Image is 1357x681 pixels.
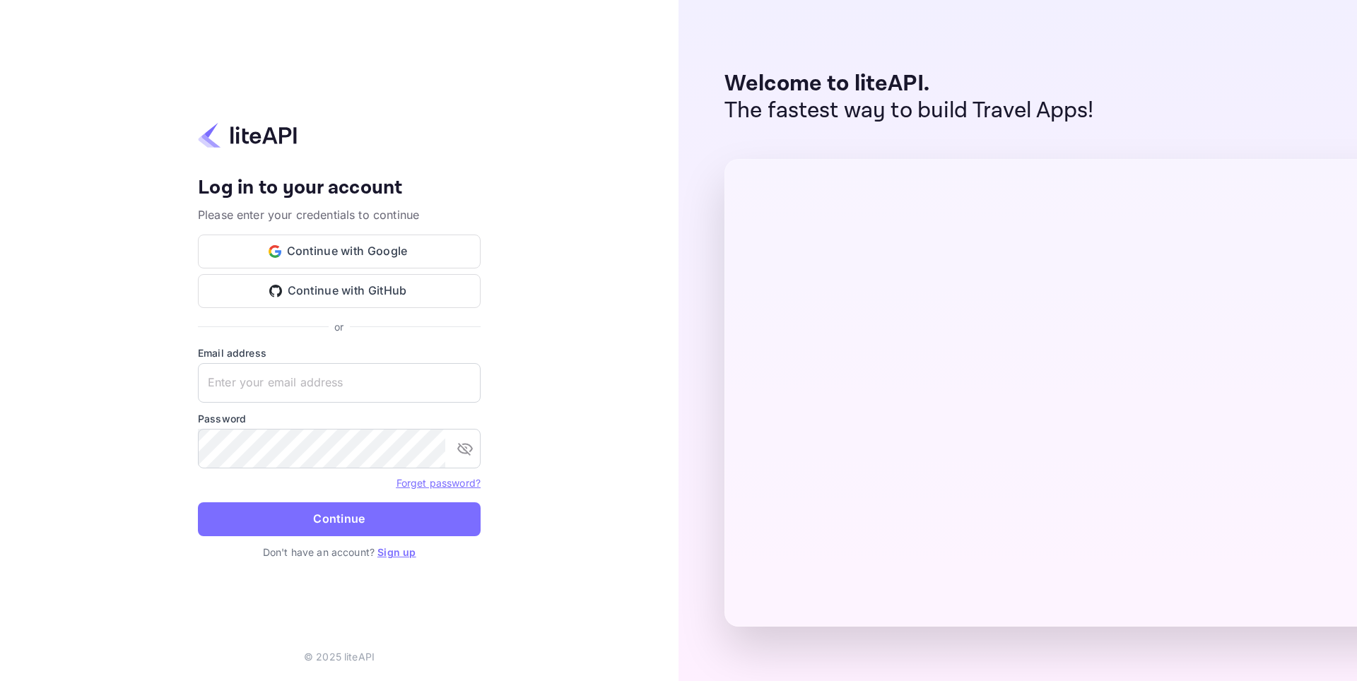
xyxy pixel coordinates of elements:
[396,477,481,489] a: Forget password?
[198,274,481,308] button: Continue with GitHub
[198,363,481,403] input: Enter your email address
[334,319,343,334] p: or
[198,345,481,360] label: Email address
[377,546,416,558] a: Sign up
[198,502,481,536] button: Continue
[198,545,481,559] p: Don't have an account?
[198,176,481,201] h4: Log in to your account
[724,97,1094,124] p: The fastest way to build Travel Apps!
[198,122,297,149] img: liteapi
[724,71,1094,97] p: Welcome to liteAPI.
[198,411,481,426] label: Password
[198,206,481,223] p: Please enter your credentials to continue
[198,235,481,268] button: Continue with Google
[396,475,481,490] a: Forget password?
[451,434,479,463] button: toggle password visibility
[304,649,375,664] p: © 2025 liteAPI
